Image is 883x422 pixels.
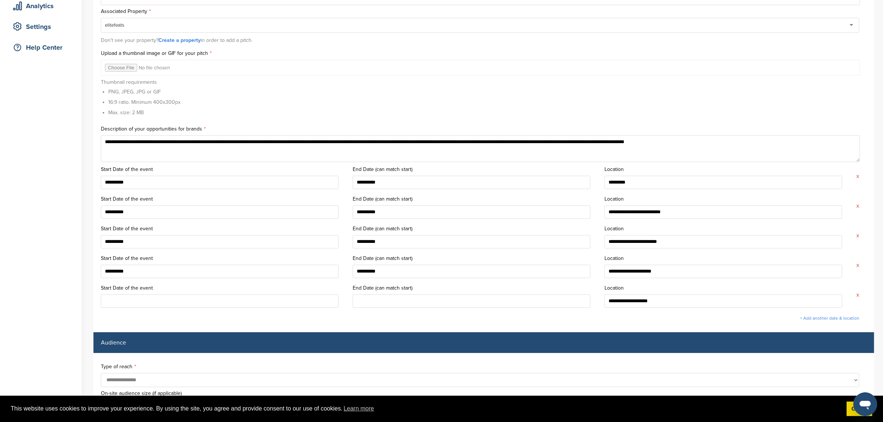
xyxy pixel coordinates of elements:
label: On-site audience size (if applicable) [101,391,867,396]
label: Location [604,197,849,202]
a: Create a property [158,37,201,43]
div: Don't see your property? in order to add a pitch. [101,34,867,47]
a: x [856,203,859,209]
label: End Date (can match start) [353,256,597,261]
a: x [856,292,859,298]
label: Location [604,286,849,291]
label: Start Date of the event [101,167,345,172]
label: End Date (can match start) [353,197,597,202]
iframe: Button to launch messaging window [853,392,877,416]
label: Start Date of the event [101,286,345,291]
label: Description of your opportunities for brands [101,126,867,132]
span: This website uses cookies to improve your experience. By using the site, you agree and provide co... [11,403,841,414]
label: Start Date of the event [101,256,345,261]
label: Location [604,256,849,261]
label: Type of reach [101,364,867,369]
label: Location [604,226,849,231]
label: Associated Property [101,9,867,14]
label: End Date (can match start) [353,167,597,172]
div: Help Center [11,41,74,54]
label: End Date (can match start) [353,226,597,231]
li: 16:9 ratio. Minimum 400x300px [108,98,181,106]
a: learn more about cookies [343,403,375,414]
li: PNG, JPEG, JPG or GIF [108,88,181,96]
a: x [856,173,859,179]
a: dismiss cookie message [847,402,872,416]
label: Start Date of the event [101,197,345,202]
a: + Add another date & location [800,316,859,321]
label: Audience [101,340,126,346]
a: Help Center [7,39,74,56]
div: Settings [11,20,74,33]
label: Start Date of the event [101,226,345,231]
div: Thumbnail requirements [101,79,181,119]
label: Upload a thumbnail image or GIF for your pitch [101,51,867,56]
li: Max. size: 2 MB [108,109,181,116]
a: Settings [7,18,74,35]
div: elitefeats [105,22,124,29]
label: Location [604,167,849,172]
label: End Date (can match start) [353,286,597,291]
a: x [856,233,859,238]
a: x [856,262,859,268]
